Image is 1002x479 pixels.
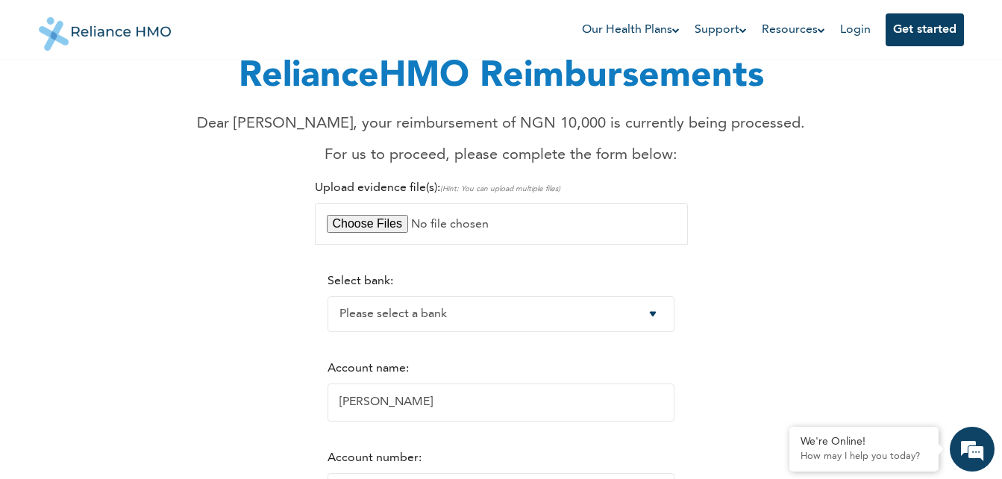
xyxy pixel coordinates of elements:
[146,401,285,448] div: FAQs
[886,13,964,46] button: Get started
[39,6,172,51] img: Reliance HMO's Logo
[328,363,409,375] label: Account name:
[197,113,805,135] p: Dear [PERSON_NAME], your reimbursement of NGN 10,000 is currently being processed.
[315,182,560,194] label: Upload evidence file(s):
[197,144,805,166] p: For us to proceed, please complete the form below:
[78,84,251,103] div: Chat with us now
[582,21,680,39] a: Our Health Plans
[7,349,284,401] textarea: Type your message and hit 'Enter'
[197,50,805,104] h1: RelianceHMO Reimbursements
[28,75,60,112] img: d_794563401_company_1708531726252_794563401
[762,21,825,39] a: Resources
[840,24,871,36] a: Login
[801,436,927,448] div: We're Online!
[801,451,927,463] p: How may I help you today?
[695,21,747,39] a: Support
[440,185,560,192] span: (Hint: You can upload multiple files)
[7,428,146,438] span: Conversation
[328,452,422,464] label: Account number:
[328,275,393,287] label: Select bank:
[245,7,281,43] div: Minimize live chat window
[87,159,206,310] span: We're online!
